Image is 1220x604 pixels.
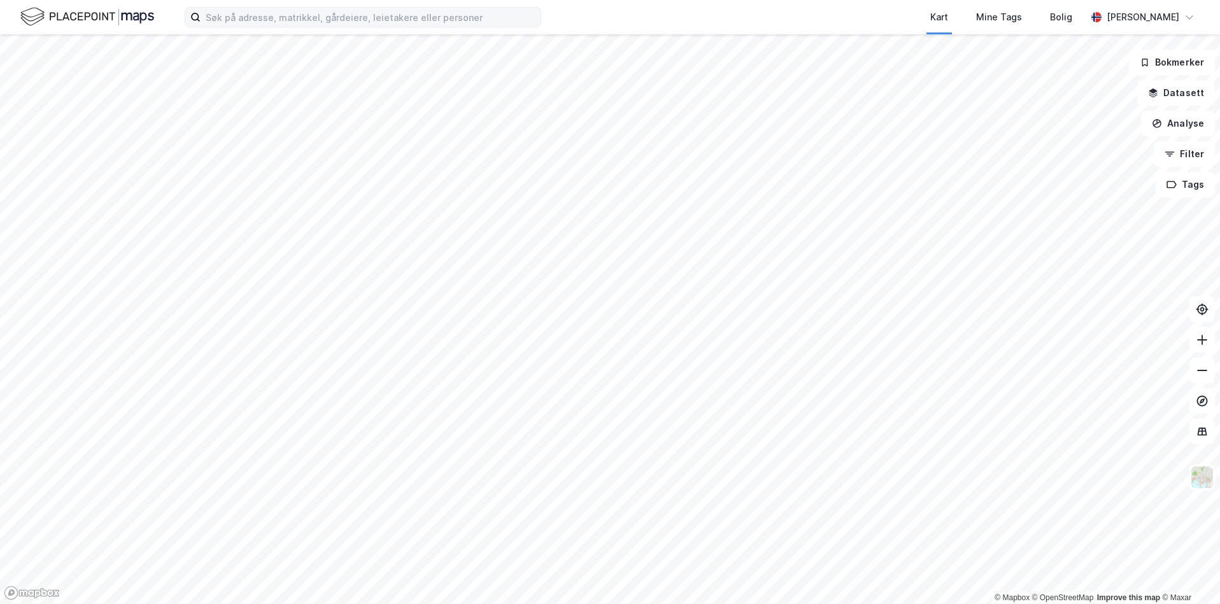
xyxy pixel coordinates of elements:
div: Kontrollprogram for chat [1156,543,1220,604]
iframe: Chat Widget [1156,543,1220,604]
div: [PERSON_NAME] [1107,10,1179,25]
input: Søk på adresse, matrikkel, gårdeiere, leietakere eller personer [201,8,541,27]
div: Mine Tags [976,10,1022,25]
img: logo.f888ab2527a4732fd821a326f86c7f29.svg [20,6,154,28]
div: Bolig [1050,10,1072,25]
div: Kart [930,10,948,25]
